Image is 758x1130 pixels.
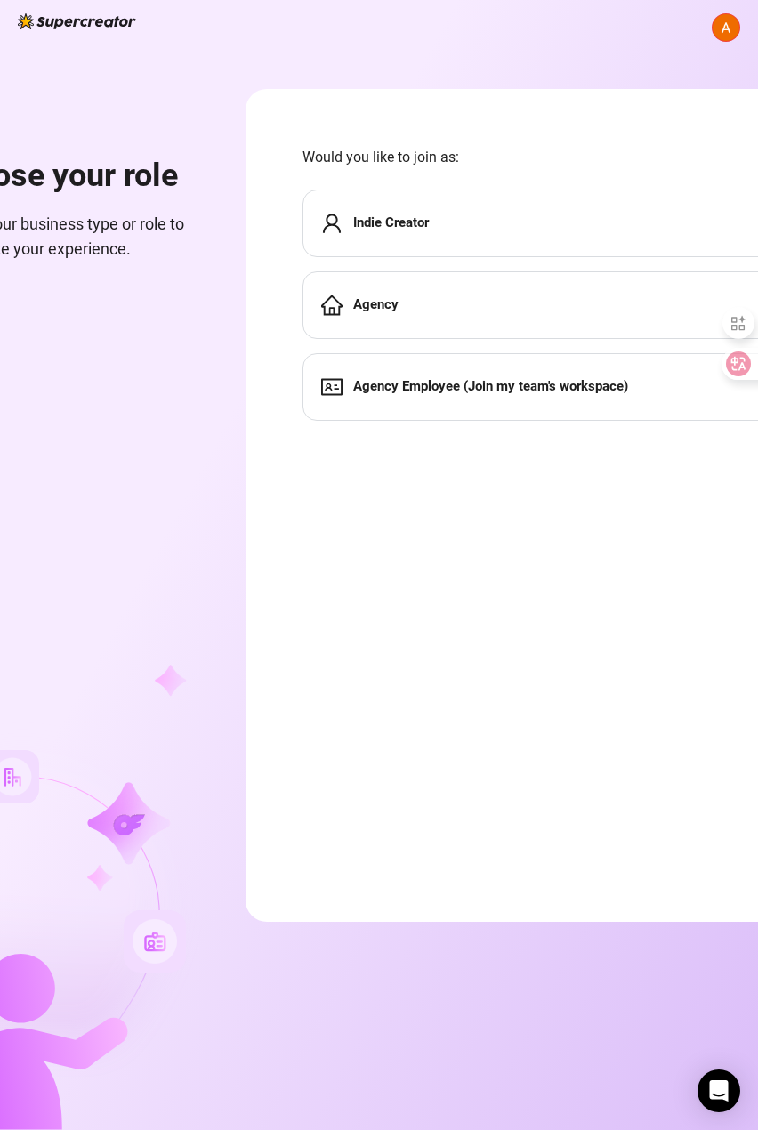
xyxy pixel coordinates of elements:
img: ACg8ocJoF-Z1kD9Oe7firpZc728--XPV5Nvo2q195PGTEqsh1t3Jbg=s96-c [713,14,739,41]
strong: Agency Employee (Join my team's workspace) [353,378,628,394]
strong: Agency [353,296,399,312]
div: Open Intercom Messenger [698,1069,740,1112]
span: home [321,295,343,316]
span: user [321,213,343,234]
span: idcard [321,376,343,398]
img: logo [18,13,136,29]
strong: Indie Creator [353,214,429,230]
